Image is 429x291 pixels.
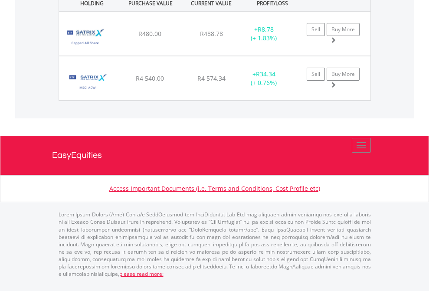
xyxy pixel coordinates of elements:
a: please read more: [119,270,164,278]
a: Buy More [327,68,360,81]
a: Sell [307,23,325,36]
span: R4 574.34 [197,74,226,82]
a: Sell [307,68,325,81]
div: + (+ 1.83%) [237,25,291,43]
span: R8.78 [258,25,274,33]
span: R480.00 [138,29,161,38]
span: R4 540.00 [136,74,164,82]
img: TFSA.STXCAP.png [63,23,107,53]
a: EasyEquities [52,136,377,175]
img: TFSA.STXACW.png [63,67,113,98]
span: R488.78 [200,29,223,38]
span: R34.34 [256,70,275,78]
p: Lorem Ipsum Dolors (Ame) Con a/e SeddOeiusmod tem InciDiduntut Lab Etd mag aliquaen admin veniamq... [59,211,371,278]
a: Buy More [327,23,360,36]
a: Access Important Documents (i.e. Terms and Conditions, Cost Profile etc) [109,184,320,193]
div: + (+ 0.76%) [237,70,291,87]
